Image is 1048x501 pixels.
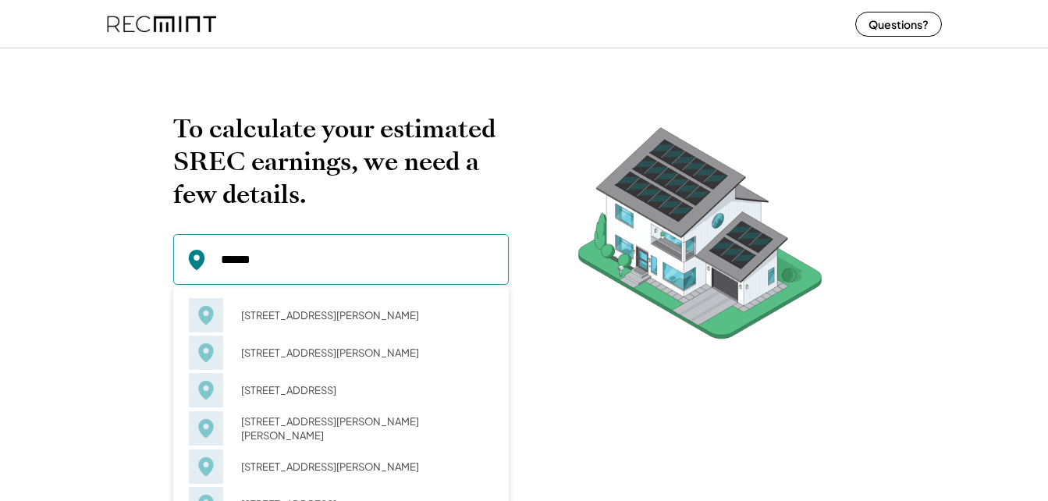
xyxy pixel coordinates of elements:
[231,379,493,401] div: [STREET_ADDRESS]
[548,112,852,363] img: RecMintArtboard%207.png
[231,342,493,364] div: [STREET_ADDRESS][PERSON_NAME]
[173,112,509,211] h2: To calculate your estimated SREC earnings, we need a few details.
[231,304,493,326] div: [STREET_ADDRESS][PERSON_NAME]
[231,410,493,446] div: [STREET_ADDRESS][PERSON_NAME][PERSON_NAME]
[231,456,493,478] div: [STREET_ADDRESS][PERSON_NAME]
[855,12,942,37] button: Questions?
[107,3,216,44] img: recmint-logotype%403x%20%281%29.jpeg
